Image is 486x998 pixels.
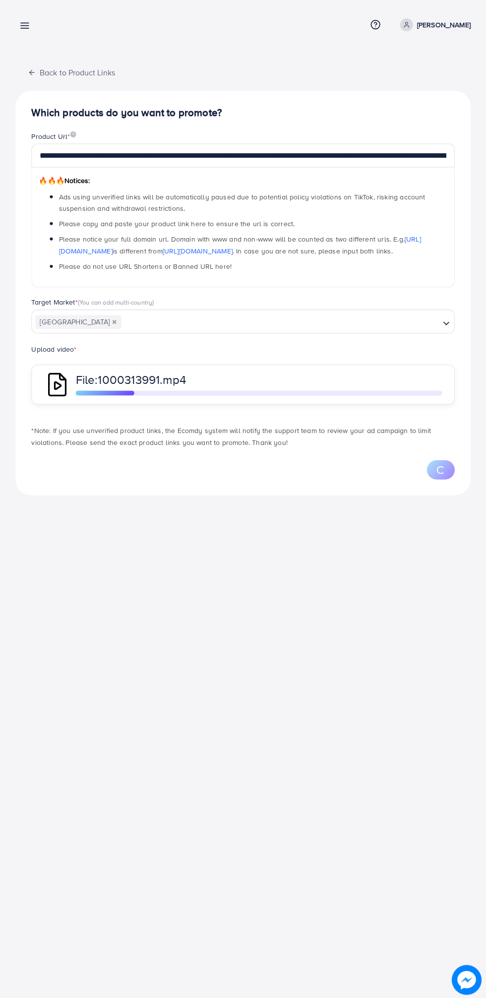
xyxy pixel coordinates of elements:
label: Product Url [32,131,76,141]
p: File: [76,373,398,385]
span: Please notice your full domain url. Domain with www and non-www will be counted as two different ... [59,234,421,255]
img: QAAAABJRU5ErkJggg== [44,371,71,397]
span: Notices: [39,175,90,185]
span: Please do not use URL Shortens or Banned URL here! [59,261,232,271]
span: 1000313991.mp4 [98,371,186,387]
span: Ads using unverified links will be automatically paused due to potential policy violations on Tik... [59,191,425,213]
label: Upload video [32,344,77,354]
a: [URL][DOMAIN_NAME] [59,234,421,255]
label: Target Market [32,297,154,307]
span: Please copy and paste your product link here to ensure the url is correct. [59,218,295,228]
span: 🔥🔥🔥 [39,175,64,185]
p: [PERSON_NAME] [417,19,470,31]
input: Search for option [122,314,438,329]
div: Search for option [32,309,454,333]
img: image [454,966,479,991]
img: image [70,131,76,137]
p: *Note: If you use unverified product links, the Ecomdy system will notify the support team to rev... [32,424,454,447]
a: [URL][DOMAIN_NAME] [163,246,233,255]
h4: Which products do you want to promote? [32,107,454,119]
span: (You can add multi-country) [78,297,154,306]
button: Deselect Pakistan [112,319,117,324]
a: [PERSON_NAME] [396,18,470,31]
span: [GEOGRAPHIC_DATA] [36,314,121,328]
button: Back to Product Links [16,62,127,83]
